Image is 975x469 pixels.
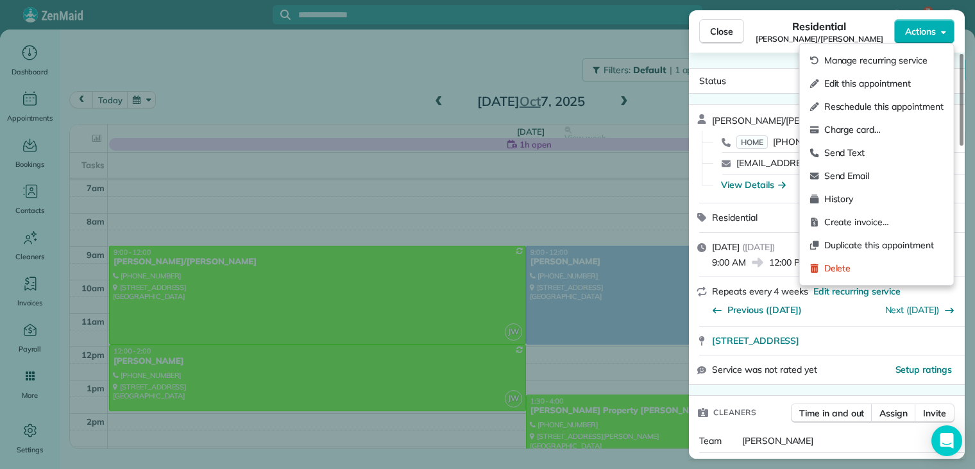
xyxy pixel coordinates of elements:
[736,135,768,149] span: HOME
[699,435,722,447] span: Team
[824,239,944,252] span: Duplicate this appointment
[824,192,944,205] span: History
[879,407,908,420] span: Assign
[710,25,733,38] span: Close
[824,262,944,275] span: Delete
[799,407,864,420] span: Time in and out
[742,241,775,253] span: ( [DATE] )
[871,404,916,423] button: Assign
[712,363,817,377] span: Service was not rated yet
[769,256,808,269] span: 12:00 PM
[791,404,872,423] button: Time in and out
[727,303,802,316] span: Previous ([DATE])
[824,100,944,113] span: Reschedule this appointment
[885,303,955,316] button: Next ([DATE])
[699,19,744,44] button: Close
[712,303,802,316] button: Previous ([DATE])
[736,135,852,148] a: HOME[PHONE_NUMBER]
[699,75,726,87] span: Status
[742,435,814,447] span: [PERSON_NAME]
[895,364,953,375] span: Setup ratings
[792,19,847,34] span: Residential
[773,136,852,148] span: [PHONE_NUMBER]
[824,54,944,67] span: Manage recurring service
[824,169,944,182] span: Send Email
[895,363,953,376] button: Setup ratings
[824,77,944,90] span: Edit this appointment
[736,157,886,169] a: [EMAIL_ADDRESS][DOMAIN_NAME]
[905,25,936,38] span: Actions
[813,285,901,298] span: Edit recurring service
[915,404,954,423] button: Invite
[824,146,944,159] span: Send Text
[721,178,786,191] button: View Details
[712,334,957,347] a: [STREET_ADDRESS]
[712,212,758,223] span: Residential
[712,286,808,297] span: Repeats every 4 weeks
[712,334,799,347] span: [STREET_ADDRESS]
[756,34,883,44] span: [PERSON_NAME]/[PERSON_NAME]
[712,115,858,126] span: [PERSON_NAME]/[PERSON_NAME]
[931,425,962,456] div: Open Intercom Messenger
[712,256,746,269] span: 9:00 AM
[923,407,946,420] span: Invite
[885,304,940,316] a: Next ([DATE])
[713,406,756,419] span: Cleaners
[824,216,944,228] span: Create invoice…
[712,241,740,253] span: [DATE]
[824,123,944,136] span: Charge card…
